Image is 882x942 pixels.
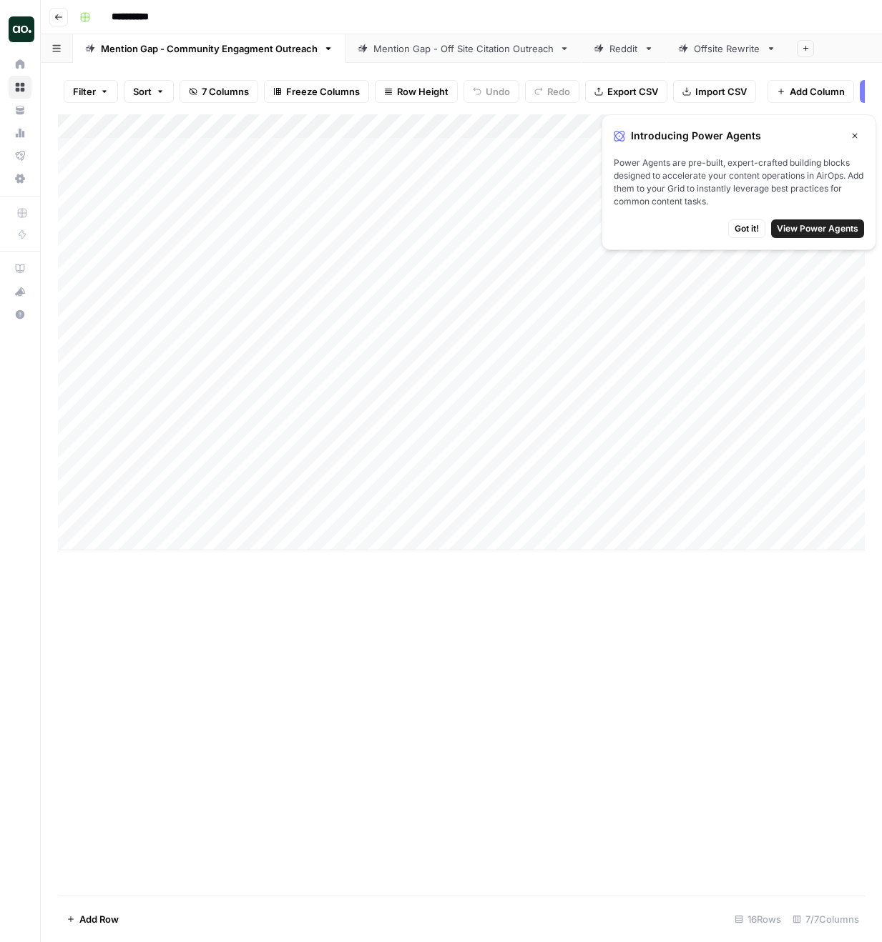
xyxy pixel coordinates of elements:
span: Power Agents are pre-built, expert-crafted building blocks designed to accelerate your content op... [614,157,864,208]
a: Your Data [9,99,31,122]
a: Flightpath [9,144,31,167]
button: What's new? [9,280,31,303]
span: Got it! [735,222,759,235]
button: Import CSV [673,80,756,103]
span: Add Row [79,912,119,926]
a: Mention Gap - Off Site Citation Outreach [346,34,582,63]
a: Home [9,53,31,76]
button: Redo [525,80,579,103]
div: Reddit [609,41,638,56]
a: Browse [9,76,31,99]
a: Mention Gap - Community Engagment Outreach [73,34,346,63]
button: Got it! [728,219,765,238]
div: Introducing Power Agents [614,127,864,145]
div: 7/7 Columns [787,908,865,931]
a: Usage [9,122,31,144]
button: View Power Agents [771,219,864,238]
span: View Power Agents [777,222,858,235]
button: Workspace: Dillon Test [9,11,31,47]
span: 7 Columns [202,84,249,99]
span: Undo [486,84,510,99]
a: AirOps Academy [9,257,31,280]
button: Export CSV [585,80,667,103]
span: Freeze Columns [286,84,360,99]
span: Add Column [790,84,845,99]
img: Dillon Test Logo [9,16,34,42]
button: Help + Support [9,303,31,326]
button: 7 Columns [180,80,258,103]
span: Sort [133,84,152,99]
div: 16 Rows [729,908,787,931]
span: Row Height [397,84,449,99]
div: Offsite Rewrite [694,41,760,56]
button: Sort [124,80,174,103]
span: Redo [547,84,570,99]
span: Filter [73,84,96,99]
button: Freeze Columns [264,80,369,103]
span: Import CSV [695,84,747,99]
div: Mention Gap - Off Site Citation Outreach [373,41,554,56]
button: Undo [464,80,519,103]
div: Close [843,101,866,114]
div: What's new? [9,281,31,302]
button: Filter [64,80,118,103]
a: Offsite Rewrite [666,34,788,63]
a: Settings [9,167,31,190]
span: Export CSV [607,84,658,99]
a: Reddit [582,34,666,63]
button: Add Column [768,80,854,103]
button: Add Row [58,908,127,931]
div: Mention Gap - Community Engagment Outreach [101,41,318,56]
button: Row Height [375,80,458,103]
